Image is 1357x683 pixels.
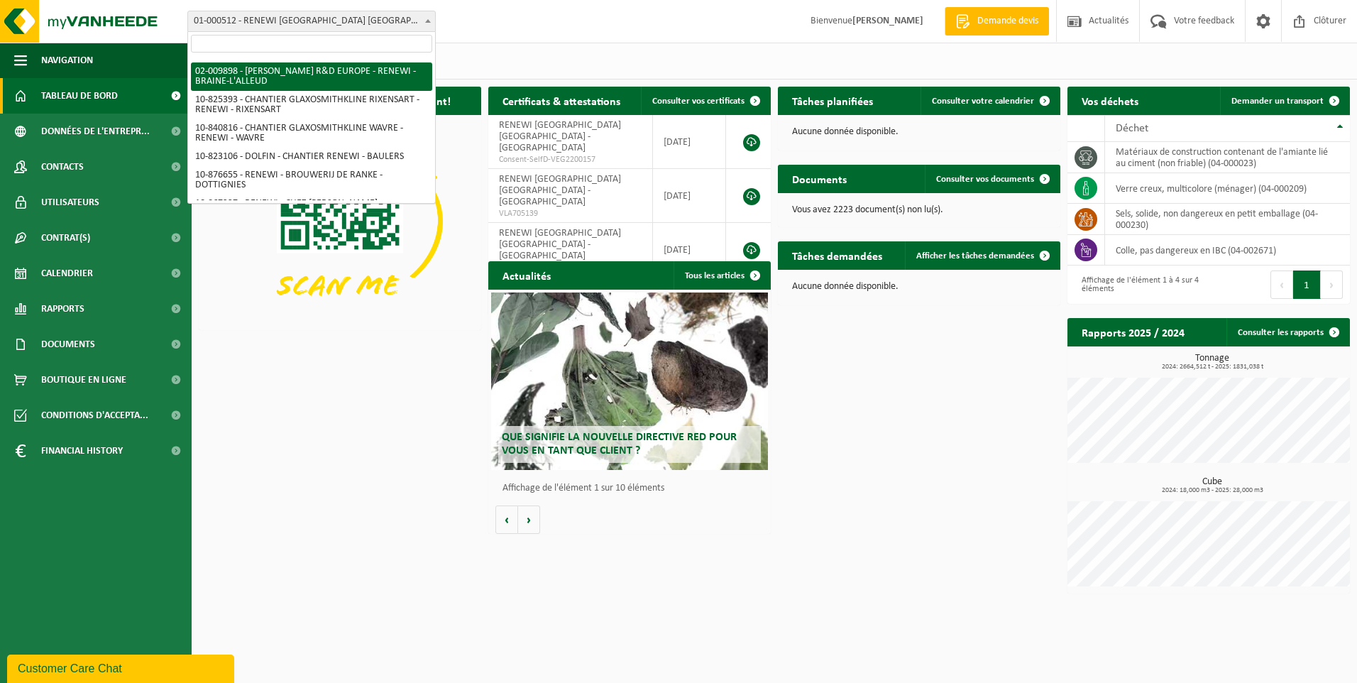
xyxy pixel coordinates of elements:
li: 10-823106 - DOLFIN - CHANTIER RENEWI - BAULERS [191,148,432,166]
button: Volgende [518,506,540,534]
strong: [PERSON_NAME] [852,16,923,26]
span: Consulter vos documents [936,175,1034,184]
td: [DATE] [653,169,726,223]
span: Demander un transport [1231,97,1324,106]
span: Afficher les tâches demandées [916,251,1034,261]
h2: Tâches planifiées [778,87,887,114]
a: Demande devis [945,7,1049,35]
button: Previous [1270,271,1293,299]
span: RENEWI [GEOGRAPHIC_DATA] [GEOGRAPHIC_DATA] - [GEOGRAPHIC_DATA] [499,120,621,153]
img: Download de VHEPlus App [199,115,481,327]
span: Conditions d'accepta... [41,398,148,433]
td: colle, pas dangereux en IBC (04-002671) [1105,235,1350,266]
td: [DATE] [653,115,726,169]
a: Consulter votre calendrier [921,87,1059,115]
td: matériaux de construction contenant de l'amiante lié au ciment (non friable) (04-000023) [1105,142,1350,173]
span: Que signifie la nouvelle directive RED pour vous en tant que client ? [502,432,737,457]
span: Contacts [41,149,84,185]
iframe: chat widget [7,652,237,683]
a: Demander un transport [1220,87,1348,115]
h2: Rapports 2025 / 2024 [1067,318,1199,346]
h2: Vos déchets [1067,87,1153,114]
li: 02-009898 - [PERSON_NAME] R&D EUROPE - RENEWI - BRAINE-L'ALLEUD [191,62,432,91]
span: Déchet [1116,123,1148,134]
span: Contrat(s) [41,220,90,256]
h3: Tonnage [1075,354,1350,371]
li: 10-825393 - CHANTIER GLAXOSMITHKLINE RIXENSART - RENEWI - RIXENSART [191,91,432,119]
a: Consulter les rapports [1226,318,1348,346]
a: Que signifie la nouvelle directive RED pour vous en tant que client ? [491,293,768,470]
p: Aucune donnée disponible. [792,127,1046,137]
button: 1 [1293,271,1321,299]
button: Next [1321,271,1343,299]
button: Vorige [495,506,518,534]
span: Financial History [41,433,123,469]
li: 10-867237 - RENEWI - CHEZ [PERSON_NAME] [191,195,432,213]
span: Calendrier [41,256,93,291]
p: Vous avez 2223 document(s) non lu(s). [792,205,1046,215]
span: Rapports [41,291,84,327]
span: Tableau de bord [41,78,118,114]
span: Utilisateurs [41,185,99,220]
p: Affichage de l'élément 1 sur 10 éléments [502,483,764,493]
span: 01-000512 - RENEWI BELGIUM NV - LOMMEL [187,11,436,32]
h2: Documents [778,165,861,192]
span: Données de l'entrepr... [41,114,150,149]
span: 2024: 18,000 m3 - 2025: 28,000 m3 [1075,487,1350,494]
span: Consulter vos certificats [652,97,745,106]
span: Consent-SelfD-VEG2200157 [499,154,642,165]
span: 01-000512 - RENEWI BELGIUM NV - LOMMEL [188,11,435,31]
span: Boutique en ligne [41,362,126,398]
td: sels, solide, non dangereux en petit emballage (04-000230) [1105,204,1350,235]
div: Affichage de l'élément 1 à 4 sur 4 éléments [1075,269,1202,300]
span: RENEWI [GEOGRAPHIC_DATA] [GEOGRAPHIC_DATA] - [GEOGRAPHIC_DATA] [499,174,621,207]
a: Afficher les tâches demandées [905,241,1059,270]
span: Demande devis [974,14,1042,28]
h2: Tâches demandées [778,241,896,269]
a: Consulter vos certificats [641,87,769,115]
li: 10-840816 - CHANTIER GLAXOSMITHKLINE WAVRE - RENEWI - WAVRE [191,119,432,148]
h3: Cube [1075,477,1350,494]
a: Consulter vos documents [925,165,1059,193]
td: verre creux, multicolore (ménager) (04-000209) [1105,173,1350,204]
span: Consulter votre calendrier [932,97,1034,106]
span: Documents [41,327,95,362]
span: 2024: 2664,512 t - 2025: 1831,038 t [1075,364,1350,371]
span: VLA705139 [499,208,642,219]
p: Aucune donnée disponible. [792,282,1046,292]
li: 10-876655 - RENEWI - BROUWERIJ DE RANKE - DOTTIGNIES [191,166,432,195]
span: Navigation [41,43,93,78]
a: Tous les articles [674,261,769,290]
td: [DATE] [653,223,726,277]
h2: Actualités [488,261,565,289]
span: RENEWI [GEOGRAPHIC_DATA] [GEOGRAPHIC_DATA] - [GEOGRAPHIC_DATA] [499,228,621,261]
h2: Certificats & attestations [488,87,634,114]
